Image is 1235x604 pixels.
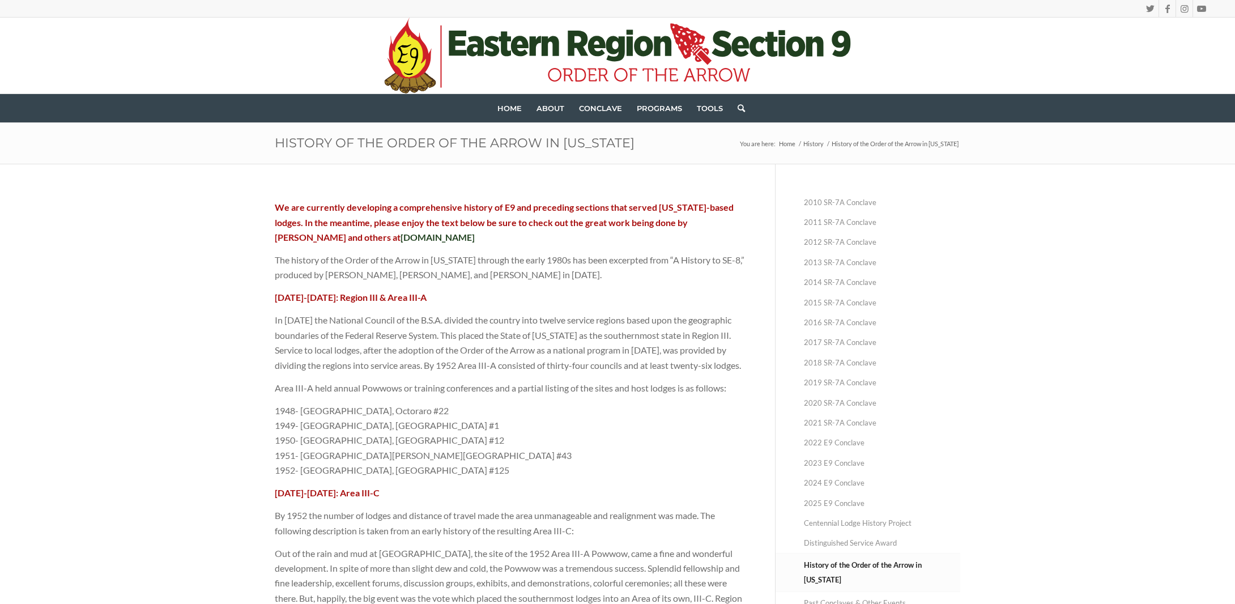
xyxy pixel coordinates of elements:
a: 2019 SR-7A Conclave [804,373,960,393]
span: / [797,139,802,148]
a: History of the Order of the Arrow in [US_STATE] [275,135,634,151]
a: 2021 SR-7A Conclave [804,413,960,433]
strong: [DATE]-[DATE]: Area III-C [275,487,380,498]
a: 2016 SR-7A Conclave [804,313,960,333]
a: 2020 SR-7A Conclave [804,393,960,413]
a: Programs [629,94,689,122]
a: Tools [689,94,730,122]
a: History [802,139,825,148]
a: 2023 E9 Conclave [804,453,960,473]
a: 2015 SR-7A Conclave [804,293,960,313]
span: Home [779,140,795,147]
span: Conclave [579,104,622,113]
a: 2017 SR-7A Conclave [804,333,960,352]
a: Home [777,139,797,148]
a: 2022 E9 Conclave [804,433,960,453]
strong: We are currently developing a comprehensive history of E9 and preceding sections that served [US_... [275,202,734,243]
p: Area III-A held annual Powwows or training conferences and a partial listing of the sites and hos... [275,381,747,395]
p: The history of the Order of the Arrow in [US_STATE] through the early 1980s has been excerpted fr... [275,253,747,283]
a: Conclave [572,94,629,122]
a: History of the Order of the Arrow in [US_STATE] [804,554,960,592]
p: 1948- [GEOGRAPHIC_DATA], Octoraro #22 1949- [GEOGRAPHIC_DATA], [GEOGRAPHIC_DATA] #1 1950- [GEOGRA... [275,403,747,478]
p: By 1952 the number of lodges and distance of travel made the area unmanageable and realignment wa... [275,508,747,538]
p: In [DATE] the National Council of the B.S.A. divided the country into twelve service regions base... [275,313,747,373]
a: Distinguished Service Award [804,533,960,553]
a: 2013 SR-7A Conclave [804,253,960,273]
a: Home [490,94,529,122]
a: 2010 SR-7A Conclave [804,193,960,212]
a: 2024 E9 Conclave [804,473,960,493]
span: / [825,139,830,148]
span: History of the Order of the Arrow in [US_STATE] [830,139,960,148]
span: Home [497,104,522,113]
a: 2014 SR-7A Conclave [804,273,960,292]
span: Tools [697,104,723,113]
strong: [DATE]-[DATE]: Region III & Area III-A [275,292,427,303]
a: 2011 SR-7A Conclave [804,212,960,232]
span: Programs [637,104,682,113]
a: 2025 E9 Conclave [804,494,960,513]
a: 2018 SR-7A Conclave [804,353,960,373]
span: History [803,140,824,147]
a: Centennial Lodge History Project [804,513,960,533]
a: 2012 SR-7A Conclave [804,232,960,252]
a: Search [730,94,745,122]
span: You are here: [740,140,776,147]
span: About [536,104,564,113]
a: About [529,94,572,122]
a: [DOMAIN_NAME] [401,232,475,243]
